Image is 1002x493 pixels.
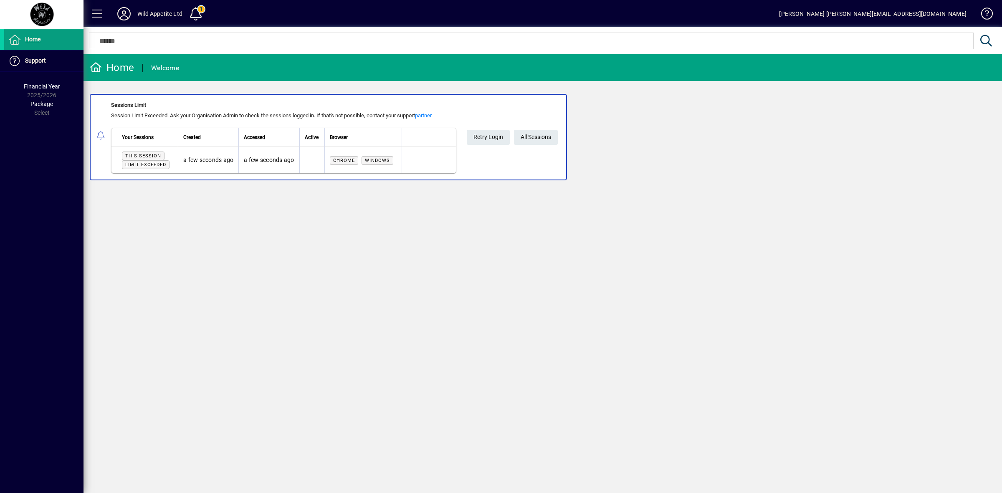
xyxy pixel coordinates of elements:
[521,130,551,144] span: All Sessions
[244,133,265,142] span: Accessed
[305,133,319,142] span: Active
[975,2,992,29] a: Knowledge Base
[473,130,503,144] span: Retry Login
[111,6,137,21] button: Profile
[4,51,83,71] a: Support
[415,112,431,119] a: partner
[25,36,40,43] span: Home
[122,133,154,142] span: Your Sessions
[779,7,967,20] div: [PERSON_NAME] [PERSON_NAME][EMAIL_ADDRESS][DOMAIN_NAME]
[125,162,166,167] span: Limit exceeded
[111,101,456,109] div: Sessions Limit
[178,147,238,173] td: a few seconds ago
[90,61,134,74] div: Home
[365,158,390,163] span: Windows
[330,133,348,142] span: Browser
[30,101,53,107] span: Package
[24,83,60,90] span: Financial Year
[333,158,355,163] span: Chrome
[83,94,1002,180] app-alert-notification-menu-item: Sessions Limit
[467,130,510,145] button: Retry Login
[183,133,201,142] span: Created
[151,61,179,75] div: Welcome
[111,111,456,120] div: Session Limit Exceeded. Ask your Organisation Admin to check the sessions logged in. If that's no...
[514,130,558,145] a: All Sessions
[238,147,299,173] td: a few seconds ago
[125,153,161,159] span: This session
[137,7,182,20] div: Wild Appetite Ltd
[25,57,46,64] span: Support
